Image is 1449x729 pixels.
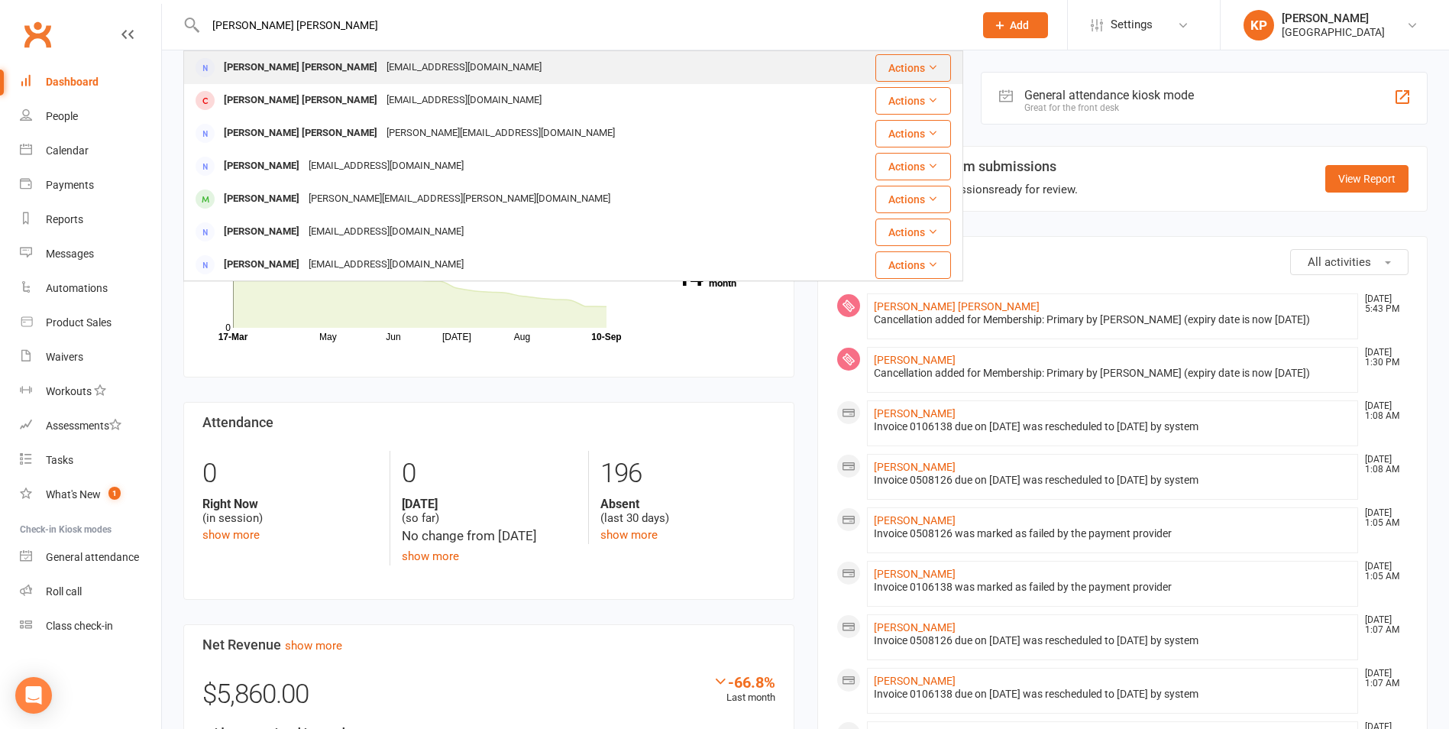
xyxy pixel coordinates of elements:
[20,609,161,643] a: Class kiosk mode
[1010,19,1029,31] span: Add
[1357,401,1408,421] time: [DATE] 1:08 AM
[15,677,52,714] div: Open Intercom Messenger
[874,407,956,420] a: [PERSON_NAME]
[382,122,619,144] div: [PERSON_NAME][EMAIL_ADDRESS][DOMAIN_NAME]
[20,306,161,340] a: Product Sales
[874,634,1352,647] div: Invoice 0508126 due on [DATE] was rescheduled to [DATE] by system
[20,575,161,609] a: Roll call
[1244,10,1274,40] div: KP
[402,526,577,546] div: No change from [DATE]
[874,621,956,633] a: [PERSON_NAME]
[875,251,951,279] button: Actions
[46,620,113,632] div: Class check-in
[713,673,775,690] div: -66.8%
[20,134,161,168] a: Calendar
[46,385,92,397] div: Workouts
[1290,249,1409,275] button: All activities
[874,474,1352,487] div: Invoice 0508126 due on [DATE] was rescheduled to [DATE] by system
[219,221,304,243] div: [PERSON_NAME]
[382,57,546,79] div: [EMAIL_ADDRESS][DOMAIN_NAME]
[983,12,1048,38] button: Add
[304,188,615,210] div: [PERSON_NAME][EMAIL_ADDRESS][PERSON_NAME][DOMAIN_NAME]
[402,497,577,526] div: (so far)
[1357,669,1408,688] time: [DATE] 1:07 AM
[874,420,1352,433] div: Invoice 0106138 due on [DATE] was rescheduled to [DATE] by system
[219,57,382,79] div: [PERSON_NAME] [PERSON_NAME]
[874,688,1352,701] div: Invoice 0106138 due on [DATE] was rescheduled to [DATE] by system
[874,354,956,366] a: [PERSON_NAME]
[875,120,951,147] button: Actions
[202,637,775,653] h3: Net Revenue
[1357,615,1408,635] time: [DATE] 1:07 AM
[201,15,963,36] input: Search...
[46,454,73,466] div: Tasks
[20,65,161,99] a: Dashboard
[219,89,382,112] div: [PERSON_NAME] [PERSON_NAME]
[1282,11,1385,25] div: [PERSON_NAME]
[46,551,139,563] div: General attendance
[18,15,57,53] a: Clubworx
[1024,102,1194,113] div: Great for the front desk
[219,254,304,276] div: [PERSON_NAME]
[1282,25,1385,39] div: [GEOGRAPHIC_DATA]
[46,488,101,501] div: What's New
[304,221,468,243] div: [EMAIL_ADDRESS][DOMAIN_NAME]
[874,300,1040,313] a: [PERSON_NAME] [PERSON_NAME]
[46,76,99,88] div: Dashboard
[1357,455,1408,475] time: [DATE] 1:08 AM
[874,367,1352,380] div: Cancellation added for Membership: Primary by [PERSON_NAME] (expiry date is now [DATE])
[1111,8,1153,42] span: Settings
[202,497,378,526] div: (in session)
[1308,255,1371,269] span: All activities
[1357,348,1408,368] time: [DATE] 1:30 PM
[874,568,956,580] a: [PERSON_NAME]
[600,497,775,511] strong: Absent
[1357,508,1408,528] time: [DATE] 1:05 AM
[202,415,775,430] h3: Attendance
[874,581,1352,594] div: Invoice 0106138 was marked as failed by the payment provider
[600,497,775,526] div: (last 30 days)
[875,54,951,82] button: Actions
[1357,294,1408,314] time: [DATE] 5:43 PM
[874,527,1352,540] div: Invoice 0508126 was marked as failed by the payment provider
[874,675,956,687] a: [PERSON_NAME]
[202,451,378,497] div: 0
[46,213,83,225] div: Reports
[46,351,83,363] div: Waivers
[20,409,161,443] a: Assessments
[20,374,161,409] a: Workouts
[875,186,951,213] button: Actions
[20,443,161,478] a: Tasks
[20,478,161,512] a: What's New1
[46,144,89,157] div: Calendar
[402,549,459,563] a: show more
[875,153,951,180] button: Actions
[219,155,304,177] div: [PERSON_NAME]
[874,514,956,526] a: [PERSON_NAME]
[46,179,94,191] div: Payments
[219,188,304,210] div: [PERSON_NAME]
[20,202,161,237] a: Reports
[402,451,577,497] div: 0
[202,497,378,511] strong: Right Now
[600,451,775,497] div: 196
[46,110,78,122] div: People
[1325,165,1409,193] a: View Report
[874,313,1352,326] div: Cancellation added for Membership: Primary by [PERSON_NAME] (expiry date is now [DATE])
[1024,88,1194,102] div: General attendance kiosk mode
[874,461,956,473] a: [PERSON_NAME]
[20,99,161,134] a: People
[649,266,703,289] strong: 14
[46,585,82,598] div: Roll call
[402,497,577,511] strong: [DATE]
[46,248,94,260] div: Messages
[46,282,108,294] div: Automations
[20,168,161,202] a: Payments
[875,219,951,246] button: Actions
[20,237,161,271] a: Messages
[202,528,260,542] a: show more
[46,316,112,329] div: Product Sales
[20,340,161,374] a: Waivers
[875,87,951,115] button: Actions
[20,540,161,575] a: General attendance kiosk mode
